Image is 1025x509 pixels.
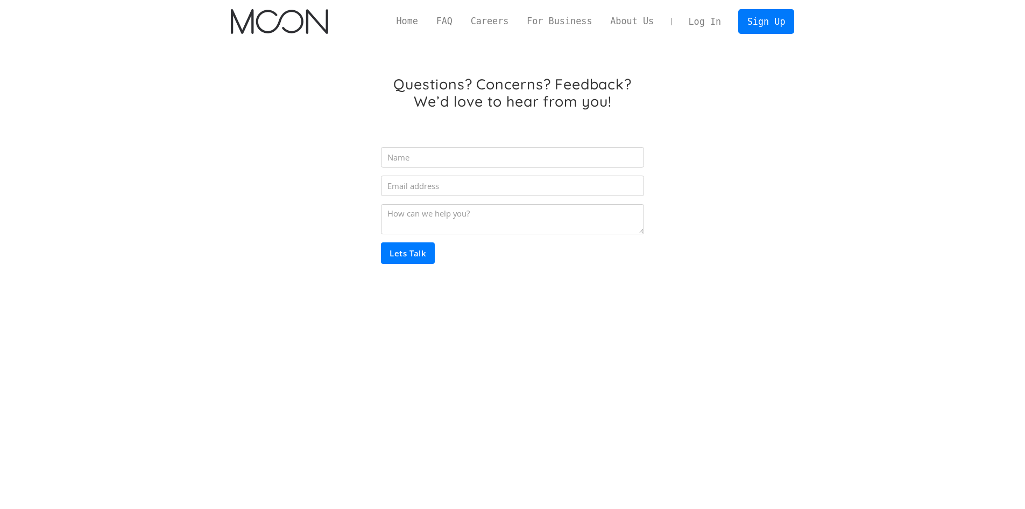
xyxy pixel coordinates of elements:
[601,15,663,28] a: About Us
[381,140,644,264] form: Email Form
[381,147,644,168] input: Name
[680,10,730,33] a: Log In
[427,15,462,28] a: FAQ
[738,9,794,33] a: Sign Up
[381,242,435,264] input: Lets Talk
[231,9,328,34] a: home
[518,15,601,28] a: For Business
[231,9,328,34] img: Moon Logo
[387,15,427,28] a: Home
[381,176,644,196] input: Email address
[381,75,644,110] h1: Questions? Concerns? Feedback? We’d love to hear from you!
[462,15,518,28] a: Careers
